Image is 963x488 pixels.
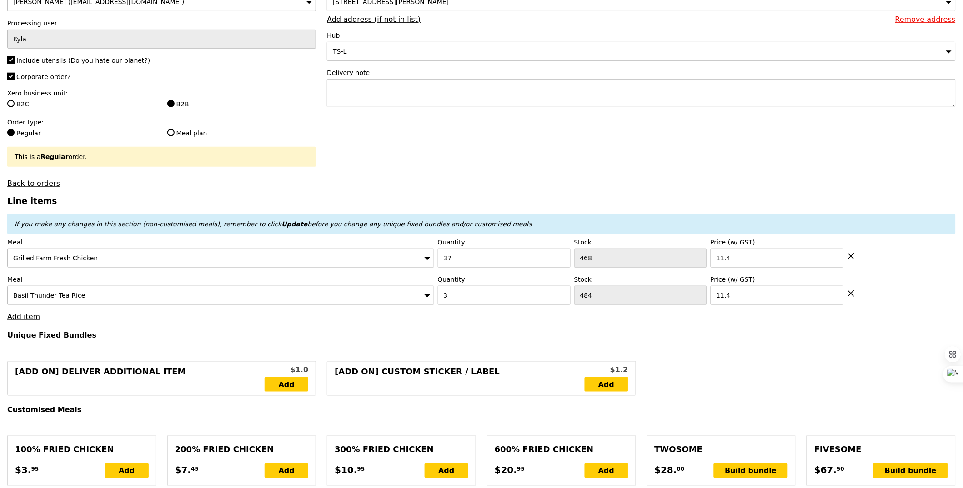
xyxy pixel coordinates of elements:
label: Stock [574,275,707,284]
div: Fivesome [814,443,948,456]
div: 600% Fried Chicken [495,443,628,456]
div: $1.0 [265,364,308,375]
a: Back to orders [7,179,60,188]
span: TS-L [333,48,346,55]
h4: Customised Meals [7,405,956,414]
label: Xero business unit: [7,89,316,98]
div: [Add on] Deliver Additional Item [15,365,265,392]
span: $3. [15,463,31,477]
label: B2B [167,100,316,109]
input: B2C [7,100,15,107]
span: 95 [31,466,39,473]
input: Include utensils (Do you hate our planet?) [7,56,15,64]
span: Grilled Farm Fresh Chicken [13,254,98,262]
div: Add [265,463,308,478]
input: B2B [167,100,175,107]
a: Add address (if not in list) [327,15,421,24]
span: $28. [655,463,677,477]
em: If you make any changes in this section (non-customised meals), remember to click before you chan... [15,220,532,228]
span: $67. [814,463,837,477]
a: Remove address [895,15,956,24]
h4: Unique Fixed Bundles [7,331,956,339]
label: Processing user [7,19,316,28]
a: Add [585,377,628,392]
span: 45 [191,466,199,473]
input: Meal plan [167,129,175,136]
label: Meal plan [167,129,316,138]
label: Order type: [7,118,316,127]
span: $20. [495,463,517,477]
div: 200% Fried Chicken [175,443,309,456]
span: Basil Thunder Tea Rice [13,292,85,299]
span: 95 [357,466,365,473]
div: Build bundle [714,463,788,478]
div: Build bundle [873,463,948,478]
div: 100% Fried Chicken [15,443,149,456]
label: Price (w/ GST) [711,275,843,284]
b: Regular [40,153,68,160]
div: Add [585,463,628,478]
span: Corporate order? [16,73,70,80]
label: Stock [574,238,707,247]
label: Meal [7,275,434,284]
label: Regular [7,129,156,138]
span: 00 [677,466,685,473]
a: Add item [7,312,40,321]
span: $10. [335,463,357,477]
label: Price (w/ GST) [711,238,843,247]
label: Quantity [438,238,571,247]
label: Hub [327,31,956,40]
div: Add [105,463,149,478]
span: 95 [517,466,525,473]
label: Delivery note [327,68,956,77]
div: $1.2 [585,364,628,375]
div: Twosome [655,443,788,456]
label: Meal [7,238,434,247]
input: Corporate order? [7,73,15,80]
label: Quantity [438,275,571,284]
div: This is a order. [15,152,309,161]
input: Regular [7,129,15,136]
div: [Add on] Custom Sticker / Label [335,365,584,392]
label: B2C [7,100,156,109]
div: Add [425,463,468,478]
div: 300% Fried Chicken [335,443,468,456]
a: Add [265,377,308,392]
b: Update [281,220,307,228]
h3: Line items [7,196,956,206]
span: Include utensils (Do you hate our planet?) [16,57,150,64]
span: 50 [837,466,845,473]
span: $7. [175,463,191,477]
